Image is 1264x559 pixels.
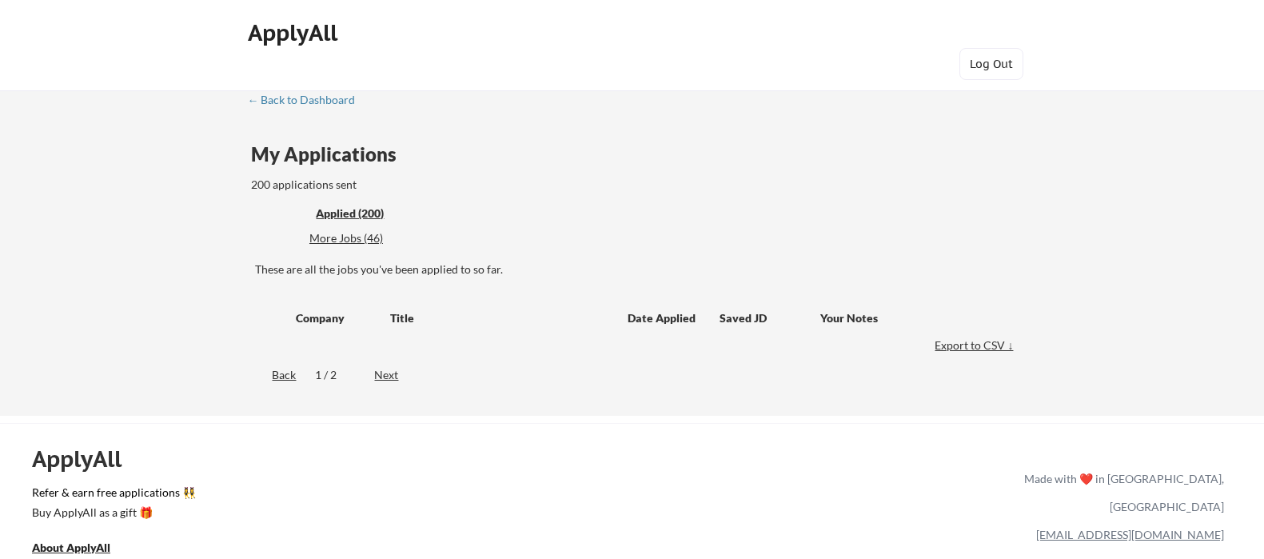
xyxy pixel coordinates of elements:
div: 200 applications sent [251,177,560,193]
div: Title [390,310,612,326]
div: Back [247,367,296,383]
div: My Applications [251,145,409,164]
div: These are job applications we think you'd be a good fit for, but couldn't apply you to automatica... [309,230,427,247]
a: Buy ApplyAll as a gift 🎁 [32,504,192,524]
a: About ApplyAll [32,539,133,559]
button: Log Out [959,48,1023,80]
div: 1 / 2 [315,367,355,383]
div: More Jobs (46) [309,230,427,246]
div: ← Back to Dashboard [247,94,367,106]
a: [EMAIL_ADDRESS][DOMAIN_NAME] [1036,528,1224,541]
div: ApplyAll [32,445,140,473]
div: These are all the jobs you've been applied to so far. [255,262,1017,278]
div: Company [296,310,376,326]
div: These are all the jobs you've been applied to so far. [316,206,420,222]
div: Made with ❤️ in [GEOGRAPHIC_DATA], [GEOGRAPHIC_DATA] [1018,465,1224,521]
div: Your Notes [820,310,1003,326]
div: Saved JD [720,303,820,332]
div: Next [374,367,417,383]
div: Buy ApplyAll as a gift 🎁 [32,507,192,518]
a: Refer & earn free applications 👯‍♀️ [32,487,690,504]
div: Applied (200) [316,206,420,222]
a: ← Back to Dashboard [247,94,367,110]
div: Export to CSV ↓ [935,337,1017,353]
div: ApplyAll [248,19,342,46]
div: Date Applied [628,310,698,326]
u: About ApplyAll [32,541,110,554]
